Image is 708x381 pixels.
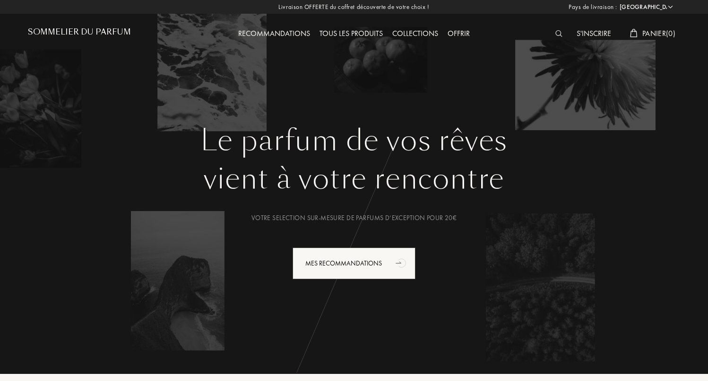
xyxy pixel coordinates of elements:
a: Sommelier du Parfum [28,27,131,40]
span: Pays de livraison : [569,2,617,12]
div: animation [392,253,411,272]
div: Collections [388,28,443,40]
div: Tous les produits [315,28,388,40]
a: Tous les produits [315,28,388,38]
a: Recommandations [233,28,315,38]
div: S'inscrire [572,28,616,40]
img: search_icn_white.svg [555,30,562,37]
div: Votre selection sur-mesure de parfums d’exception pour 20€ [35,213,673,223]
h1: Le parfum de vos rêves [35,124,673,158]
a: S'inscrire [572,28,616,38]
a: Offrir [443,28,475,38]
a: Mes Recommandationsanimation [285,248,423,279]
img: cart_white.svg [630,29,638,37]
div: Recommandations [233,28,315,40]
span: Panier ( 0 ) [642,28,675,38]
div: Offrir [443,28,475,40]
div: Mes Recommandations [293,248,415,279]
h1: Sommelier du Parfum [28,27,131,36]
div: vient à votre rencontre [35,158,673,200]
a: Collections [388,28,443,38]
